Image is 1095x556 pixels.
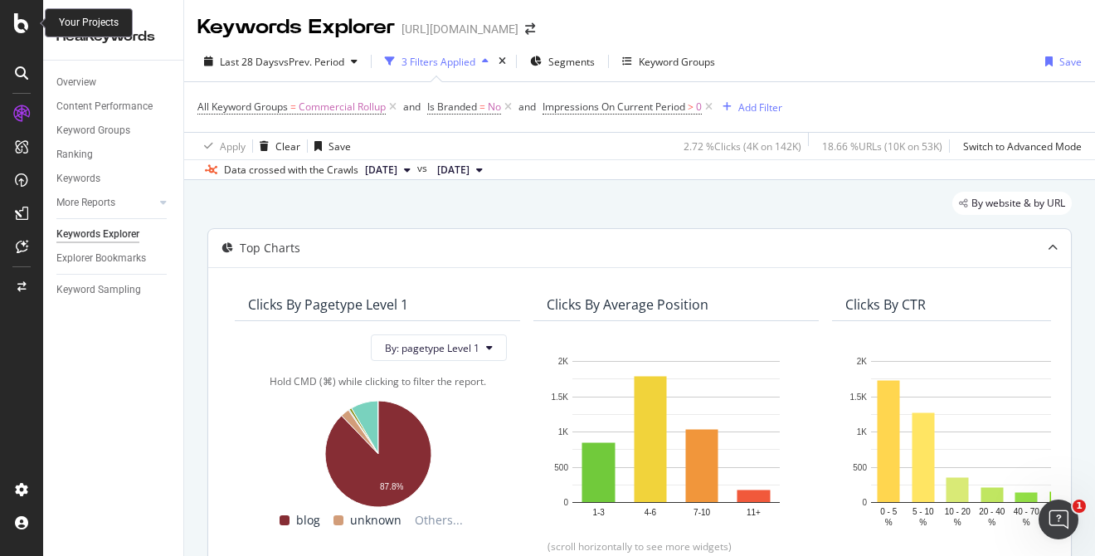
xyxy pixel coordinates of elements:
[1014,507,1040,516] text: 40 - 70
[197,100,288,114] span: All Keyword Groups
[56,194,155,212] a: More Reports
[56,226,139,243] div: Keywords Explorer
[56,98,172,115] a: Content Performance
[954,518,961,527] text: %
[308,133,351,159] button: Save
[857,427,868,437] text: 1K
[488,95,501,119] span: No
[220,139,246,154] div: Apply
[224,163,358,178] div: Data crossed with the Crawls
[1023,518,1030,527] text: %
[240,240,300,256] div: Top Charts
[56,170,172,188] a: Keywords
[56,250,146,267] div: Explorer Bookmarks
[197,48,364,75] button: Last 28 DaysvsPrev. Period
[551,393,568,402] text: 1.5K
[417,161,431,176] span: vs
[358,160,417,180] button: [DATE]
[403,99,421,115] button: and
[1059,55,1082,69] div: Save
[523,48,601,75] button: Segments
[328,139,351,154] div: Save
[880,507,897,516] text: 0 - 5
[401,21,518,37] div: [URL][DOMAIN_NAME]
[558,357,569,366] text: 2K
[518,99,536,115] button: and
[56,250,172,267] a: Explorer Bookmarks
[248,393,507,510] svg: A chart.
[747,508,761,517] text: 11+
[495,53,509,70] div: times
[59,16,119,30] div: Your Projects
[408,510,470,530] span: Others...
[403,100,421,114] div: and
[645,508,657,517] text: 4-6
[548,55,595,69] span: Segments
[945,507,971,516] text: 10 - 20
[479,100,485,114] span: =
[1073,500,1086,513] span: 1
[563,498,568,507] text: 0
[427,100,477,114] span: Is Branded
[56,194,115,212] div: More Reports
[299,95,386,119] span: Commercial Rollup
[380,483,403,492] text: 87.8%
[547,296,708,313] div: Clicks By Average Position
[197,133,246,159] button: Apply
[849,393,867,402] text: 1.5K
[228,539,1051,554] div: (scroll horizontally to see more widgets)
[558,427,569,437] text: 1K
[378,48,495,75] button: 3 Filters Applied
[56,226,172,243] a: Keywords Explorer
[220,55,279,69] span: Last 28 Days
[1039,500,1078,539] iframe: Intercom live chat
[971,198,1065,208] span: By website & by URL
[912,507,934,516] text: 5 - 10
[248,374,507,388] div: Hold CMD (⌘) while clicking to filter the report.
[857,357,868,366] text: 2K
[862,498,867,507] text: 0
[952,192,1072,215] div: legacy label
[547,353,805,530] svg: A chart.
[616,48,722,75] button: Keyword Groups
[716,97,782,117] button: Add Filter
[296,510,320,530] span: blog
[963,139,1082,154] div: Switch to Advanced Mode
[696,95,702,119] span: 0
[431,160,489,180] button: [DATE]
[56,98,153,115] div: Content Performance
[290,100,296,114] span: =
[275,139,300,154] div: Clear
[56,122,172,139] a: Keyword Groups
[845,296,926,313] div: Clicks By CTR
[885,518,893,527] text: %
[919,518,927,527] text: %
[385,341,479,355] span: By: pagetype Level 1
[525,23,535,35] div: arrow-right-arrow-left
[554,463,568,472] text: 500
[853,463,867,472] text: 500
[592,508,605,517] text: 1-3
[350,510,401,530] span: unknown
[688,100,693,114] span: >
[56,170,100,188] div: Keywords
[988,518,995,527] text: %
[518,100,536,114] div: and
[197,13,395,41] div: Keywords Explorer
[56,146,93,163] div: Ranking
[56,74,172,91] a: Overview
[365,163,397,178] span: 2025 Oct. 4th
[543,100,685,114] span: Impressions On Current Period
[56,146,172,163] a: Ranking
[56,74,96,91] div: Overview
[693,508,710,517] text: 7-10
[371,334,507,361] button: By: pagetype Level 1
[56,281,172,299] a: Keyword Sampling
[253,133,300,159] button: Clear
[1039,48,1082,75] button: Save
[248,296,408,313] div: Clicks By pagetype Level 1
[822,139,942,154] div: 18.66 % URLs ( 10K on 53K )
[639,55,715,69] div: Keyword Groups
